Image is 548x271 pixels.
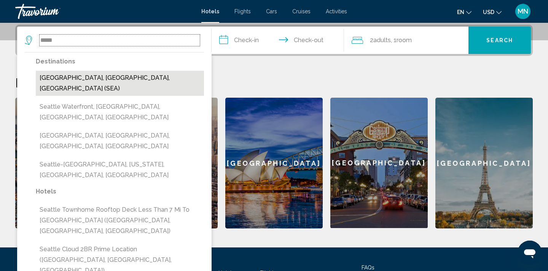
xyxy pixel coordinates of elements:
p: Hotels [36,186,204,197]
button: Search [468,27,531,54]
button: Seattle Townhome Rooftop Deck Less Than 7 Mi to [GEOGRAPHIC_DATA] ([GEOGRAPHIC_DATA], [GEOGRAPHIC... [36,203,204,238]
button: Seattle-[GEOGRAPHIC_DATA], [US_STATE], [GEOGRAPHIC_DATA], [GEOGRAPHIC_DATA] [36,157,204,182]
a: [GEOGRAPHIC_DATA] [330,98,428,228]
span: Search [486,38,513,44]
button: Change currency [483,6,502,17]
span: 2 [370,35,391,46]
button: Change language [457,6,472,17]
span: Room [397,36,412,44]
span: Adults [373,36,391,44]
a: Flights [234,8,251,14]
span: MN [518,8,528,15]
div: Search widget [17,27,531,54]
a: Travorium [15,4,194,19]
button: [GEOGRAPHIC_DATA], [GEOGRAPHIC_DATA], [GEOGRAPHIC_DATA] (SEA) [36,71,204,96]
button: [GEOGRAPHIC_DATA], [GEOGRAPHIC_DATA], [GEOGRAPHIC_DATA], [GEOGRAPHIC_DATA] [36,128,204,154]
button: Seattle Waterfront, [GEOGRAPHIC_DATA], [GEOGRAPHIC_DATA], [GEOGRAPHIC_DATA] [36,100,204,125]
a: [GEOGRAPHIC_DATA] [435,98,533,228]
h2: Featured Destinations [15,75,533,90]
a: Hotels [201,8,219,14]
span: , 1 [391,35,412,46]
a: Cruises [292,8,311,14]
a: Cars [266,8,277,14]
p: Destinations [36,56,204,67]
a: Activities [326,8,347,14]
button: User Menu [513,3,533,19]
span: en [457,9,464,15]
a: [GEOGRAPHIC_DATA] [225,98,323,228]
iframe: Button to launch messaging window [518,241,542,265]
a: FAQs [362,265,374,271]
span: USD [483,9,494,15]
button: Check in and out dates [212,27,344,54]
a: [GEOGRAPHIC_DATA] [15,98,113,228]
button: Travelers: 2 adults, 0 children [344,27,469,54]
div: [GEOGRAPHIC_DATA] [330,98,428,228]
